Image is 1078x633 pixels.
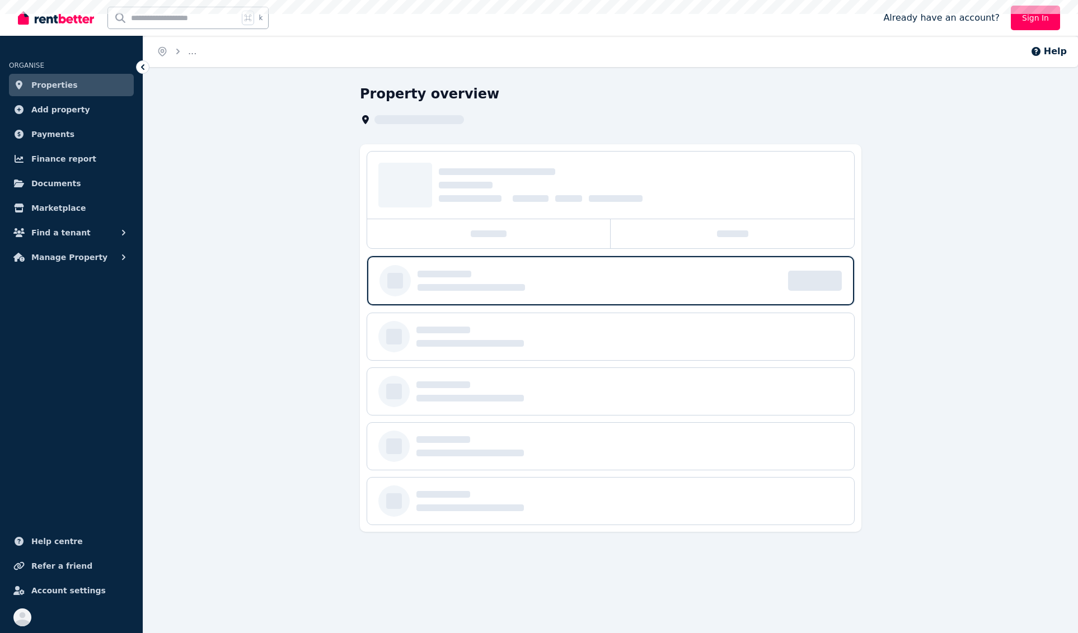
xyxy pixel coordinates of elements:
span: k [259,13,263,22]
a: Properties [9,74,134,96]
span: Help centre [31,535,83,548]
a: Finance report [9,148,134,170]
button: Manage Property [9,246,134,268]
span: Refer a friend [31,559,92,573]
span: ... [188,46,196,56]
a: Account settings [9,579,134,602]
a: Add property [9,98,134,121]
h1: Property overview [360,85,499,103]
span: Finance report [31,152,96,166]
span: Account settings [31,584,106,597]
span: Marketplace [31,201,86,215]
a: Payments [9,123,134,145]
button: Help [1030,45,1067,58]
nav: Breadcrumb [143,36,210,67]
a: Documents [9,172,134,195]
button: Find a tenant [9,221,134,244]
span: Payments [31,127,74,141]
span: Add property [31,103,90,116]
span: Find a tenant [31,226,91,239]
a: Refer a friend [9,555,134,577]
a: Sign In [1011,6,1060,30]
span: Already have an account? [883,11,1000,25]
a: Help centre [9,530,134,552]
a: Marketplace [9,197,134,219]
span: Documents [31,177,81,190]
img: RentBetter [18,10,94,26]
span: ORGANISE [9,62,44,69]
span: Properties [31,78,78,92]
span: Manage Property [31,251,107,264]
